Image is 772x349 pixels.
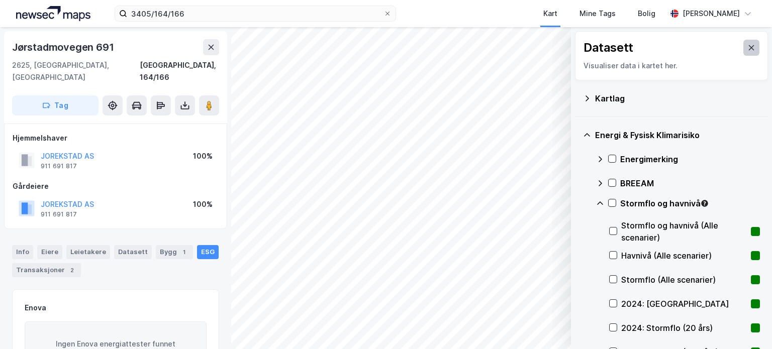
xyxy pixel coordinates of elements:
[13,132,219,144] div: Hjemmelshaver
[41,210,77,218] div: 911 691 817
[193,150,213,162] div: 100%
[620,197,760,209] div: Stormflo og havnivå
[580,8,616,20] div: Mine Tags
[12,245,33,259] div: Info
[66,245,110,259] div: Leietakere
[595,129,760,141] div: Energi & Fysisk Klimarisiko
[621,274,747,286] div: Stormflo (Alle scenarier)
[67,265,77,275] div: 2
[12,39,116,55] div: Jørstadmovegen 691
[621,298,747,310] div: 2024: [GEOGRAPHIC_DATA]
[620,153,760,165] div: Energimerking
[25,302,46,314] div: Enova
[12,263,81,277] div: Transaksjoner
[12,95,99,115] button: Tag
[584,40,633,56] div: Datasett
[584,60,759,72] div: Visualiser data i kartet her.
[41,162,77,170] div: 911 691 817
[595,92,760,104] div: Kartlag
[683,8,740,20] div: [PERSON_NAME]
[543,8,557,20] div: Kart
[37,245,62,259] div: Eiere
[140,59,219,83] div: [GEOGRAPHIC_DATA], 164/166
[197,245,219,259] div: ESG
[638,8,655,20] div: Bolig
[13,180,219,192] div: Gårdeiere
[620,177,760,189] div: BREEAM
[700,199,709,208] div: Tooltip anchor
[114,245,152,259] div: Datasett
[12,59,140,83] div: 2625, [GEOGRAPHIC_DATA], [GEOGRAPHIC_DATA]
[193,198,213,210] div: 100%
[722,301,772,349] iframe: Chat Widget
[156,245,193,259] div: Bygg
[621,219,747,244] div: Stormflo og havnivå (Alle scenarier)
[621,322,747,334] div: 2024: Stormflo (20 års)
[179,247,189,257] div: 1
[621,250,747,262] div: Havnivå (Alle scenarier)
[722,301,772,349] div: Kontrollprogram for chat
[127,6,383,21] input: Søk på adresse, matrikkel, gårdeiere, leietakere eller personer
[16,6,90,21] img: logo.a4113a55bc3d86da70a041830d287a7e.svg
